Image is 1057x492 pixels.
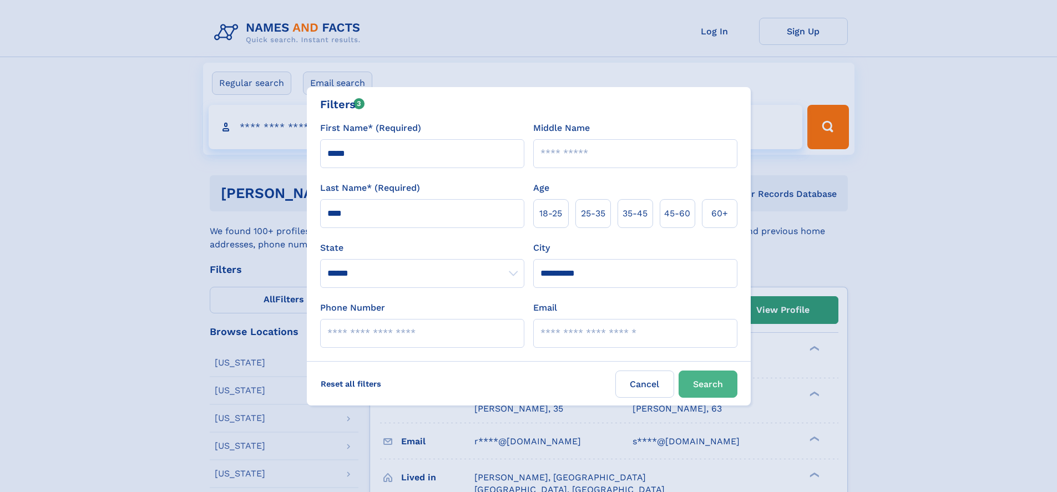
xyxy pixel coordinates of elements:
[320,301,385,315] label: Phone Number
[313,371,388,397] label: Reset all filters
[581,207,605,220] span: 25‑35
[539,207,562,220] span: 18‑25
[623,207,648,220] span: 35‑45
[533,301,557,315] label: Email
[664,207,690,220] span: 45‑60
[711,207,728,220] span: 60+
[533,121,590,135] label: Middle Name
[320,181,420,195] label: Last Name* (Required)
[320,121,421,135] label: First Name* (Required)
[320,241,524,255] label: State
[615,371,674,398] label: Cancel
[679,371,737,398] button: Search
[533,181,549,195] label: Age
[320,96,365,113] div: Filters
[533,241,550,255] label: City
